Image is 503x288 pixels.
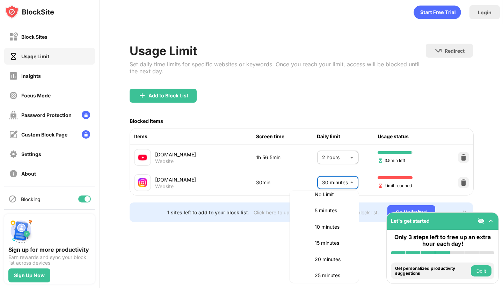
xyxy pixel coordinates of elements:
[315,256,350,263] p: 20 minutes
[315,239,350,247] p: 15 minutes
[315,207,350,214] p: 5 minutes
[315,191,350,198] p: No Limit
[315,272,350,279] p: 25 minutes
[315,223,350,231] p: 10 minutes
